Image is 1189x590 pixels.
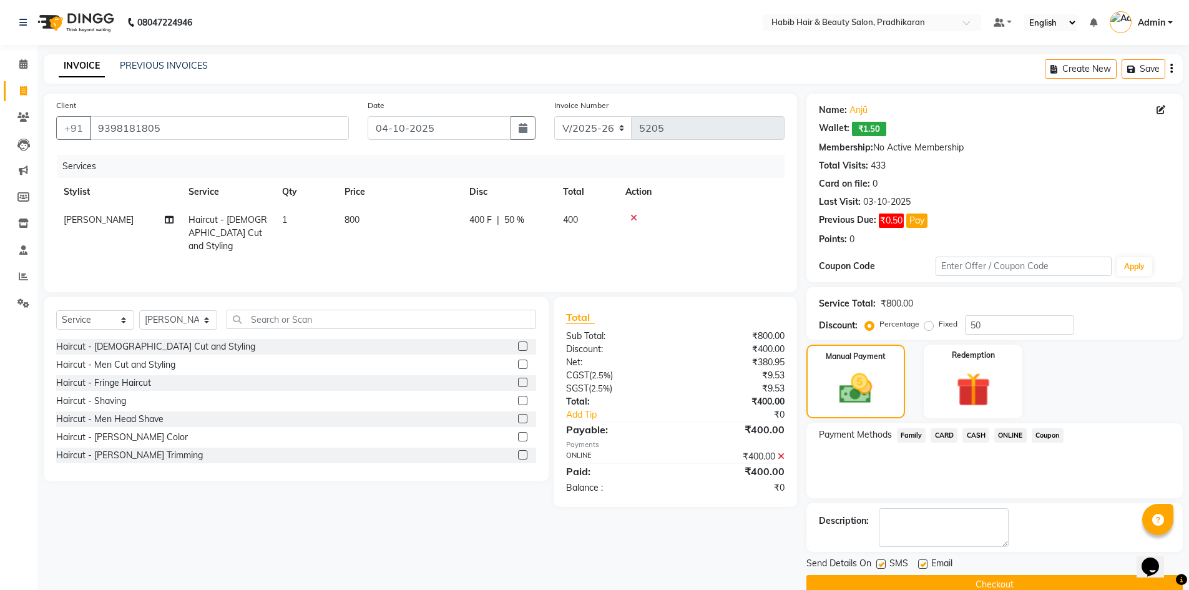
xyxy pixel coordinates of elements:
[504,214,524,227] span: 50 %
[675,481,794,494] div: ₹0
[819,297,876,310] div: Service Total:
[806,557,871,573] span: Send Details On
[462,178,555,206] th: Disc
[819,260,936,273] div: Coupon Code
[675,422,794,437] div: ₹400.00
[819,159,868,172] div: Total Visits:
[557,330,675,343] div: Sub Total:
[563,214,578,225] span: 400
[873,177,878,190] div: 0
[56,431,188,444] div: Haircut - [PERSON_NAME] Color
[1138,16,1165,29] span: Admin
[675,369,794,382] div: ₹9.53
[275,178,337,206] th: Qty
[32,5,117,40] img: logo
[819,122,849,136] div: Wallet:
[819,141,873,154] div: Membership:
[931,557,952,573] span: Email
[897,428,926,443] span: Family
[852,122,886,136] span: ₹1.50
[56,358,175,371] div: Haircut - Men Cut and Styling
[557,408,695,421] a: Add Tip
[56,340,255,353] div: Haircut - [DEMOGRAPHIC_DATA] Cut and Styling
[566,440,784,450] div: Payments
[1110,11,1132,33] img: Admin
[591,383,610,393] span: 2.5%
[227,310,536,329] input: Search or Scan
[59,55,105,77] a: INVOICE
[1122,59,1165,79] button: Save
[188,214,267,252] span: Haircut - [DEMOGRAPHIC_DATA] Cut and Styling
[849,233,854,246] div: 0
[879,318,919,330] label: Percentage
[819,104,847,117] div: Name:
[566,370,589,381] span: CGST
[368,100,384,111] label: Date
[282,214,287,225] span: 1
[181,178,275,206] th: Service
[90,116,349,140] input: Search by Name/Mobile/Email/Code
[675,343,794,356] div: ₹400.00
[1032,428,1064,443] span: Coupon
[695,408,794,421] div: ₹0
[906,214,927,228] button: Pay
[819,214,876,228] div: Previous Due:
[56,395,126,408] div: Haircut - Shaving
[557,356,675,369] div: Net:
[675,382,794,395] div: ₹9.53
[819,319,858,332] div: Discount:
[962,428,989,443] span: CASH
[56,100,76,111] label: Client
[879,214,904,228] span: ₹0.50
[469,214,492,227] span: 400 F
[819,177,870,190] div: Card on file:
[337,178,462,206] th: Price
[939,318,957,330] label: Fixed
[566,311,595,324] span: Total
[889,557,908,573] span: SMS
[64,214,134,225] span: [PERSON_NAME]
[819,514,869,528] div: Description:
[557,369,675,382] div: ( )
[829,370,883,408] img: _cash.svg
[675,464,794,479] div: ₹400.00
[819,428,892,441] span: Payment Methods
[557,343,675,356] div: Discount:
[863,195,911,209] div: 03-10-2025
[56,449,203,462] div: Haircut - [PERSON_NAME] Trimming
[881,297,913,310] div: ₹800.00
[345,214,360,225] span: 800
[557,481,675,494] div: Balance :
[557,382,675,395] div: ( )
[931,428,957,443] span: CARD
[557,395,675,408] div: Total:
[819,195,861,209] div: Last Visit:
[56,376,151,390] div: Haircut - Fringe Haircut
[566,383,589,394] span: SGST
[994,428,1027,443] span: ONLINE
[56,116,91,140] button: +91
[592,370,610,380] span: 2.5%
[871,159,886,172] div: 433
[826,351,886,362] label: Manual Payment
[675,356,794,369] div: ₹380.95
[555,178,618,206] th: Total
[497,214,499,227] span: |
[819,233,847,246] div: Points:
[557,422,675,437] div: Payable:
[56,413,164,426] div: Haircut - Men Head Shave
[849,104,868,117] a: Anjū
[137,5,192,40] b: 08047224946
[675,450,794,463] div: ₹400.00
[675,395,794,408] div: ₹400.00
[1137,540,1177,578] iframe: chat widget
[56,178,181,206] th: Stylist
[1045,59,1117,79] button: Create New
[554,100,609,111] label: Invoice Number
[1117,257,1152,276] button: Apply
[557,450,675,463] div: ONLINE
[936,257,1112,276] input: Enter Offer / Coupon Code
[952,350,995,361] label: Redemption
[618,178,785,206] th: Action
[57,155,794,178] div: Services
